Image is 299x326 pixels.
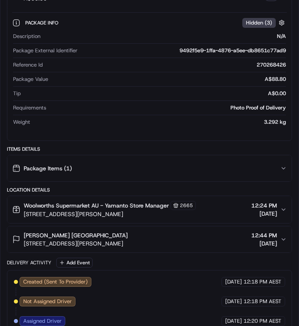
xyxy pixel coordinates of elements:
[51,76,286,83] div: A$88.80
[225,317,242,325] span: [DATE]
[8,33,148,46] p: Welcome 👋
[8,119,15,126] div: 📗
[251,201,277,210] span: 12:24 PM
[44,33,286,40] div: N/A
[246,19,272,27] span: Hidden ( 3 )
[77,118,131,127] span: API Documentation
[24,201,169,210] span: Woolworths Supermarket AU - Yamanto Store Manager
[69,119,75,126] div: 💻
[244,278,281,286] span: 12:18 PM AEST
[13,33,40,40] span: Description
[7,155,292,181] button: Package Items (1)
[46,61,286,69] div: 270268426
[23,278,88,286] span: Created (Sent To Provider)
[23,298,72,305] span: Not Assigned Driver
[24,164,72,172] span: Package Items ( 1 )
[7,146,292,152] div: Items Details
[24,239,128,248] span: [STREET_ADDRESS][PERSON_NAME]
[139,80,148,90] button: Start new chat
[66,115,134,130] a: 💻API Documentation
[251,231,277,239] span: 12:44 PM
[81,47,286,54] div: 9492f5e9-1ffa-4876-a5ee-db8651c77ad9
[251,239,277,248] span: [DATE]
[49,104,286,112] div: Photo Proof of Delivery
[244,298,281,305] span: 12:18 PM AEST
[7,187,292,193] div: Location Details
[13,118,30,126] span: Weight
[23,317,62,325] span: Assigned Driver
[251,210,277,218] span: [DATE]
[8,78,23,93] img: 1736555255976-a54dd68f-1ca7-489b-9aae-adbdc363a1c4
[8,8,24,25] img: Nash
[58,138,99,145] a: Powered byPylon
[24,231,128,239] span: [PERSON_NAME] [GEOGRAPHIC_DATA]
[81,138,99,145] span: Pylon
[33,118,286,126] div: 3.292 kg
[13,61,43,69] span: Reference Id
[24,210,196,218] span: [STREET_ADDRESS][PERSON_NAME]
[28,78,134,86] div: Start new chat
[25,20,60,26] span: Package Info
[225,278,242,286] span: [DATE]
[244,317,281,325] span: 12:20 PM AEST
[13,76,48,83] span: Package Value
[16,118,62,127] span: Knowledge Base
[13,104,46,112] span: Requirements
[242,18,287,28] button: Hidden (3)
[24,90,286,97] div: A$0.00
[5,115,66,130] a: 📗Knowledge Base
[21,53,147,61] input: Got a question? Start typing here...
[7,259,51,266] div: Delivery Activity
[225,298,242,305] span: [DATE]
[7,7,292,141] div: N/AA$88.80photo_proof_of_delivery image
[7,226,292,252] button: [PERSON_NAME] [GEOGRAPHIC_DATA][STREET_ADDRESS][PERSON_NAME]12:44 PM[DATE]
[56,258,93,268] button: Add Event
[13,47,78,54] span: Package External Identifier
[28,86,103,93] div: We're available if you need us!
[13,90,21,97] span: Tip
[7,196,292,223] button: Woolworths Supermarket AU - Yamanto Store Manager2665[STREET_ADDRESS][PERSON_NAME]12:24 PM[DATE]
[180,202,193,209] span: 2665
